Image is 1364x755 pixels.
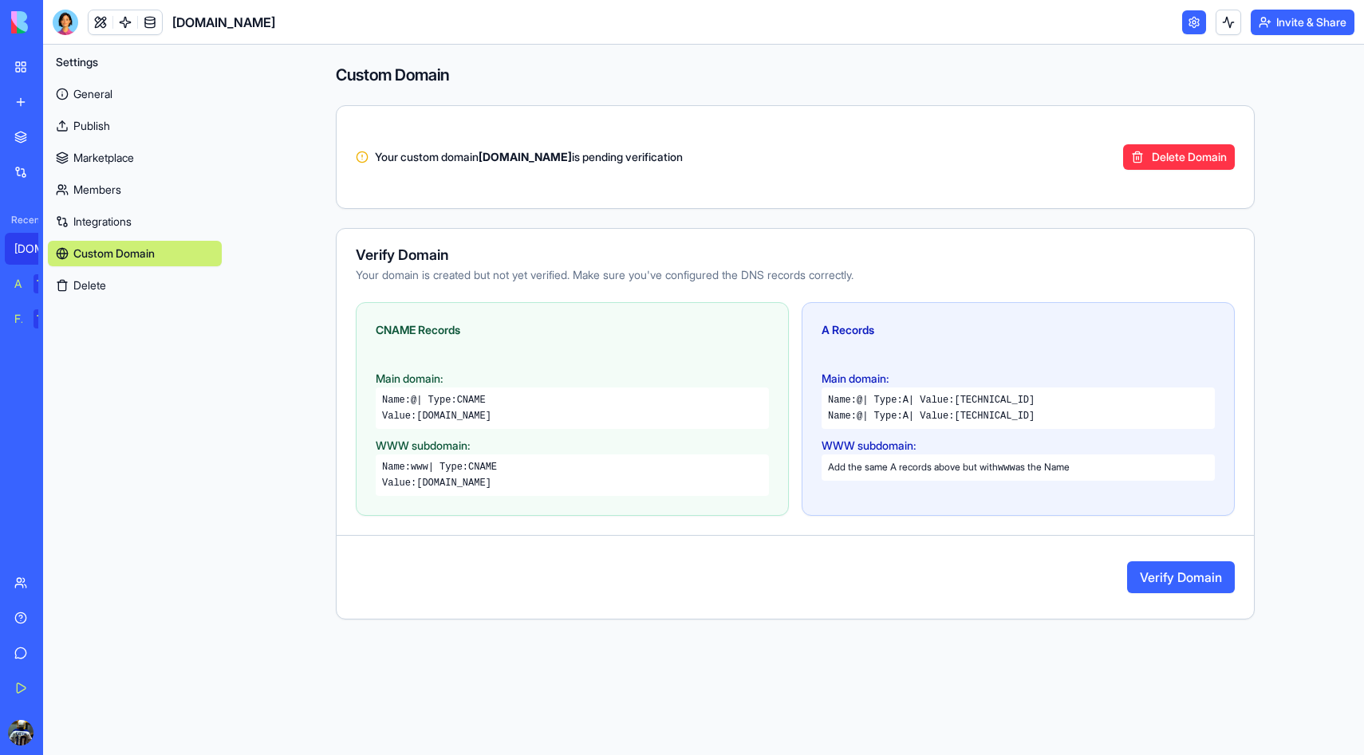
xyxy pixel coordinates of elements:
[48,145,222,171] a: Marketplace
[1127,561,1235,593] button: Verify Domain
[48,273,222,298] button: Delete
[828,410,1208,423] div: Name: | Type: | Value:
[903,411,909,422] code: A
[822,372,889,385] span: Main domain:
[822,438,916,452] span: WWW subdomain:
[336,64,1255,86] h4: Custom Domain
[14,241,59,257] div: [DOMAIN_NAME]
[468,462,497,473] code: CNAME
[382,394,763,407] div: Name: | Type:
[48,209,222,234] a: Integrations
[11,11,110,33] img: logo
[5,268,69,300] a: AI Logo GeneratorTRY
[14,276,22,292] div: AI Logo Generator
[34,274,59,293] div: TRY
[382,461,763,474] div: Name: | Type:
[375,149,683,165] span: Your custom domain is pending verification
[828,394,1208,407] div: Name: | Type: | Value:
[954,395,1035,406] code: [TECHNICAL_ID]
[14,311,22,327] div: Feedback Form
[416,478,491,489] code: [DOMAIN_NAME]
[479,150,572,163] strong: [DOMAIN_NAME]
[411,395,416,406] code: @
[1123,144,1235,170] button: Delete Domain
[822,322,1215,338] div: A Records
[48,177,222,203] a: Members
[457,395,486,406] code: CNAME
[5,233,69,265] a: [DOMAIN_NAME]
[48,81,222,107] a: General
[48,113,222,139] a: Publish
[5,214,38,226] span: Recent
[857,411,862,422] code: @
[382,410,763,423] div: Value:
[857,395,862,406] code: @
[998,462,1015,474] code: www
[48,49,222,75] button: Settings
[416,411,491,422] code: [DOMAIN_NAME]
[172,13,275,32] span: [DOMAIN_NAME]
[382,477,763,490] div: Value:
[411,462,428,473] code: www
[48,241,222,266] a: Custom Domain
[376,438,470,452] span: WWW subdomain:
[954,411,1035,422] code: [TECHNICAL_ID]
[903,395,909,406] code: A
[56,54,98,70] span: Settings
[1251,10,1354,35] button: Invite & Share
[356,248,1235,262] div: Verify Domain
[34,309,59,328] div: TRY
[8,720,34,745] img: ACg8ocKVM1TbVorThacLTfshQ8GXVG748kMfRP5vIOTPgIaKa_DYRn_uQw=s96-c
[822,454,1215,481] div: Add the same A records above but with as the Name
[356,267,1235,283] div: Your domain is created but not yet verified. Make sure you've configured the DNS records correctly.
[5,303,69,335] a: Feedback FormTRY
[376,322,769,338] div: CNAME Records
[376,372,443,385] span: Main domain:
